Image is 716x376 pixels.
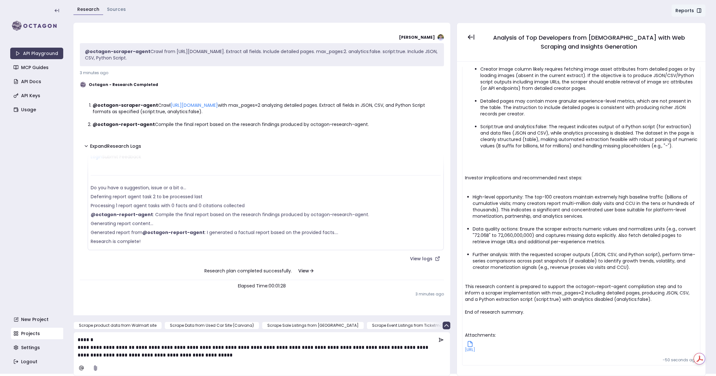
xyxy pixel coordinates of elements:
[80,140,145,152] button: ExpandResearch Logs
[465,309,697,315] p: End of research summary.
[85,48,150,55] strong: @octagon-scraper-agent
[11,314,64,325] a: New Project
[171,102,218,108] a: [URL][DOMAIN_NAME]
[480,31,698,54] button: Analysis of Top Developers from [DEMOGRAPHIC_DATA] with Web Scraping and Insights Generation
[465,283,697,302] p: This research content is prepared to support the octagon-report-agent compilation step and to inf...
[11,356,64,367] a: Logout
[11,342,64,353] a: Settings
[77,6,99,12] a: Research
[91,193,441,200] p: Deferring report agent task 2 to be processed last
[80,264,444,277] p: Research plan completed successfully.
[91,184,441,191] p: Do you have a suggestion, issue or a bit o...
[80,283,444,289] p: Elapsed Time: 00:01:28
[11,62,64,73] a: MCP Guides
[11,104,64,115] a: Usage
[80,70,108,75] span: 3 minutes ago
[262,322,364,329] button: Scrape Sale Listings from [GEOGRAPHIC_DATA]
[91,238,441,245] p: Research is complete!
[91,229,441,236] p: Generated report from : I generated a factual report based on the provided facts....
[473,226,697,245] li: Data quality actions: Ensure the scraper extracts numeric values and normalizes units (e.g., conv...
[91,153,441,160] li: Submit Feedback
[80,82,86,88] img: Octagon
[10,20,63,32] img: logo-rect-yK7x_WSZ.svg
[11,328,64,339] a: Projects
[89,82,158,87] strong: Octagon - Research Completed
[91,220,441,227] p: Generating report content…
[85,48,439,61] p: Crawl from [URL][DOMAIN_NAME]. Extract all fields. Include detailed pages. max_pages:2. analytics...
[293,264,319,277] button: View
[438,34,444,41] img: @shadcn
[93,121,155,128] strong: @octagon-report-agent
[480,98,697,117] li: Detailed pages may contain more granular experience-level metrics, which are not present in the t...
[465,347,475,352] span: [URL]
[473,251,697,270] li: Further analysis: With the requested scraper outputs (JSON, CSV, and Python script), perform time...
[367,322,455,329] button: Scrape Event Listings from Ticketmaster
[164,322,259,329] button: Scrape Data from Used Car Site (Carvana)
[480,123,697,149] li: Script:true and analytics:false: The request indicates output of a Python script (for extraction)...
[91,153,102,160] a: Login
[10,48,63,59] a: API Playground
[406,253,444,264] a: View logs
[91,211,441,218] p: : Compile the final report based on the research findings produced by octagon-research-agent.
[473,53,697,162] li: Data capture considerations for full scrape (max_pages=2, include detailed pages):
[399,35,435,40] strong: [PERSON_NAME]
[671,4,706,17] button: Reports
[465,357,697,363] p: -50 seconds ago
[480,66,697,91] li: Creator Image column likely requires fetching image asset attributes from detailed pages or by lo...
[80,292,444,297] p: 3 minutes ago
[107,6,126,12] a: Sources
[465,175,697,181] p: Investor implications and recommended next steps:
[473,194,697,219] li: High-level opportunity: The top-100 creators maintain extremely high baseline traffic (billions o...
[465,332,697,338] p: Attachments:
[465,341,475,352] a: [URL]
[142,229,205,236] strong: @octagon-report-agent
[91,202,441,209] p: Processing 1 report agent tasks with 0 facts and 0 citations collected
[93,121,439,128] li: Compile the final report based on the research findings produced by octagon-research-agent.
[11,90,64,101] a: API Keys
[93,102,439,115] li: Crawl with max_pages=2 analyzing detailed pages. Extract all fields in JSON, CSV, and Python Scri...
[11,76,64,87] a: API Docs
[93,102,158,108] strong: @octagon-scraper-agent
[91,211,153,218] strong: @octagon-report-agent
[73,322,162,329] button: Scrape product data from Walmart site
